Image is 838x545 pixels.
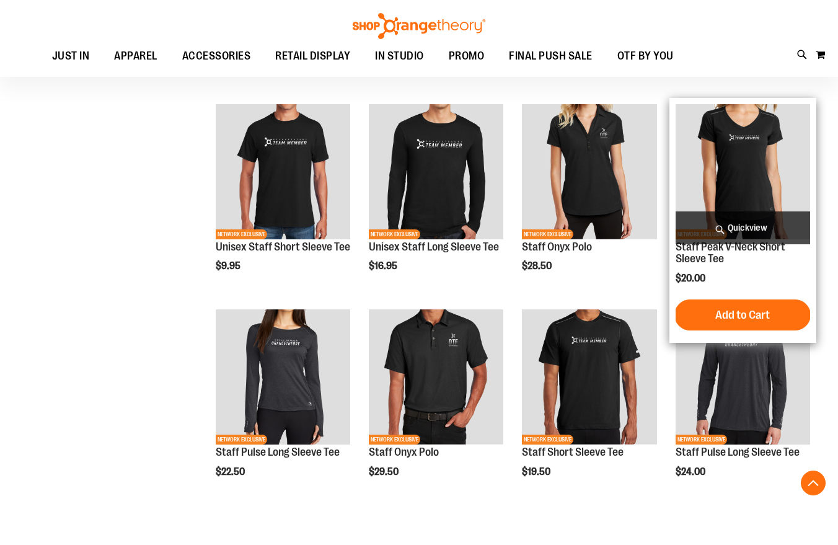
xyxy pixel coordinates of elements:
[605,42,686,71] a: OTF BY YOU
[52,42,90,70] span: JUST IN
[351,13,487,39] img: Shop Orangetheory
[216,446,340,458] a: Staff Pulse Long Sleeve Tee
[216,104,350,241] a: Product image for Unisex Short Sleeve T-ShirtNETWORK EXCLUSIVE
[369,309,503,446] a: Product image for Onyx PoloNETWORK EXCLUSIVE
[676,446,800,458] a: Staff Pulse Long Sleeve Tee
[216,435,267,445] span: NETWORK EXCLUSIVE
[170,42,263,71] a: ACCESSORIES
[522,309,656,444] img: Product image for Peak Short Sleeve Tee
[369,104,503,239] img: Product image for Unisex Long Sleeve T-Shirt
[522,260,554,272] span: $28.50
[375,42,424,70] span: IN STUDIO
[522,241,592,253] a: Staff Onyx Polo
[522,104,656,239] img: Product image for Onyx Polo
[715,308,770,322] span: Add to Cart
[40,42,102,71] a: JUST IN
[102,42,170,71] a: APPAREL
[216,309,350,446] a: Product image for Pulse Long Sleeve TeeNETWORK EXCLUSIVE
[216,466,247,477] span: $22.50
[676,435,727,445] span: NETWORK EXCLUSIVE
[669,98,816,343] div: product
[275,42,350,70] span: RETAIL DISPLAY
[209,303,356,508] div: product
[522,466,552,477] span: $19.50
[522,309,656,446] a: Product image for Peak Short Sleeve TeeNETWORK EXCLUSIVE
[676,104,810,239] img: Product image for Peak V-Neck Short Sleeve Tee
[522,229,573,239] span: NETWORK EXCLUSIVE
[522,435,573,445] span: NETWORK EXCLUSIVE
[801,471,826,495] button: Back To Top
[516,303,663,508] div: product
[369,260,399,272] span: $16.95
[263,42,363,71] a: RETAIL DISPLAY
[617,42,674,70] span: OTF BY YOU
[522,446,624,458] a: Staff Short Sleeve Tee
[216,241,350,253] a: Unisex Staff Short Sleeve Tee
[676,211,810,244] a: Quickview
[216,260,242,272] span: $9.95
[216,229,267,239] span: NETWORK EXCLUSIVE
[216,309,350,444] img: Product image for Pulse Long Sleeve Tee
[369,466,400,477] span: $29.50
[369,435,420,445] span: NETWORK EXCLUSIVE
[676,104,810,241] a: Product image for Peak V-Neck Short Sleeve TeeNETWORK EXCLUSIVE
[436,42,497,71] a: PROMO
[676,309,810,444] img: Product image for Pulse Long Sleeve Tee
[209,98,356,303] div: product
[363,42,436,70] a: IN STUDIO
[669,303,816,508] div: product
[363,303,509,508] div: product
[522,104,656,241] a: Product image for Onyx PoloNETWORK EXCLUSIVE
[369,241,499,253] a: Unisex Staff Long Sleeve Tee
[676,309,810,446] a: Product image for Pulse Long Sleeve TeeNETWORK EXCLUSIVE
[676,466,707,477] span: $24.00
[369,229,420,239] span: NETWORK EXCLUSIVE
[216,104,350,239] img: Product image for Unisex Short Sleeve T-Shirt
[496,42,605,71] a: FINAL PUSH SALE
[676,273,707,284] span: $20.00
[509,42,593,70] span: FINAL PUSH SALE
[449,42,485,70] span: PROMO
[676,241,785,265] a: Staff Peak V-Neck Short Sleeve Tee
[369,446,439,458] a: Staff Onyx Polo
[674,299,811,330] button: Add to Cart
[516,98,663,303] div: product
[369,309,503,444] img: Product image for Onyx Polo
[182,42,251,70] span: ACCESSORIES
[114,42,157,70] span: APPAREL
[363,98,509,303] div: product
[369,104,503,241] a: Product image for Unisex Long Sleeve T-ShirtNETWORK EXCLUSIVE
